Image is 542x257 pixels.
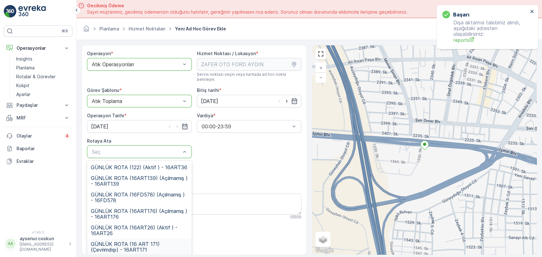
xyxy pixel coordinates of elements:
a: Yakınlaştır [316,63,325,73]
img: Google [314,246,335,254]
a: Bu bölgeyi Google Haritalar'da açın (yeni pencerede açılır) [314,246,335,254]
button: close [530,9,534,15]
img: logo_light-DOdMpM7g.png [18,5,46,18]
button: Operasyonlar [4,42,72,55]
label: Bitiş tarihi [197,87,219,93]
p: ⌘B [62,29,68,34]
span: GÜNLÜK ROTA (122) (Aktif ) - 16ART36 [91,164,187,170]
p: aysenur.coskun [20,235,65,242]
span: GÜNLÜK ROTA (16ART26) (Aktif ) - 16ART26 [91,225,188,236]
span: GÜNLÜK ROTA (16FD578) (Açılmamış ) - 16FD578 [91,192,188,203]
span: GÜNLÜK ROTA (16 ART 171) (Çevrimdışı) - 16ART171 [91,241,188,253]
a: Layers [316,232,330,246]
p: MRF [17,115,60,121]
h3: başarı [453,11,469,18]
span: + [319,65,322,70]
a: Uzaklaştır [316,73,325,82]
span: GÜNLÜK ROTA (16ART139) (Açılmamış ) - 16ART139 [91,175,188,187]
p: Paydaşlar [17,102,60,108]
label: Operasyon [87,51,111,56]
a: Kokpit [14,81,72,90]
input: ZAFER OTO FORD AYDIN [197,58,302,71]
h2: Görev Şablonu Yapılandırması [87,230,301,239]
a: Ana Sayfa [83,28,90,33]
div: AA [5,239,16,249]
a: Hizmet Noktaları [129,26,165,31]
button: MRF [4,112,72,124]
a: Ayarlar [14,90,72,99]
label: Operasyon Tarihi [87,113,124,118]
a: Planlama [14,63,72,72]
span: Servis noktası seçin veya haritada ad hoc nokta belirleyin. [197,72,302,82]
a: Raporlar [4,142,72,155]
label: Rotaya Ata [87,138,111,144]
label: Vardiya [197,113,213,118]
a: Rotalar & Görevler [14,72,72,81]
img: logo [4,5,17,18]
p: Insights [16,56,32,62]
button: Paydaşlar [4,99,72,112]
p: Planlama [16,65,35,71]
a: Evraklar [4,155,72,168]
label: Hizmet Noktası / Lokasyon [197,51,256,56]
p: Olaylar [17,133,61,139]
p: Raporlar [17,145,70,152]
p: 4 [66,133,69,138]
p: Rotalar & Görevler [16,74,56,80]
a: Insights [14,55,72,63]
span: Yeni Ad Hoc Görev Ekle [174,26,227,32]
span: − [319,74,323,80]
input: dd/mm/yyyy [197,95,302,107]
p: 0 / 500 [290,215,301,220]
p: Dışa aktarma talebiniz alındı, aşağıdaki adresten ulaşabilirsiniz: [442,20,528,43]
p: Evraklar [17,158,70,164]
a: Planlama [99,26,119,31]
a: Olaylar4 [4,130,72,142]
button: AAaysenur.coskun[EMAIL_ADDRESS][DOMAIN_NAME] [4,235,72,252]
a: reports [453,37,528,43]
p: Operasyonlar [17,45,60,51]
label: Görev Şablonu [87,87,119,93]
p: Kokpit [16,82,30,89]
input: dd/mm/yyyy [87,120,192,133]
span: Gecikmiş Ödeme [87,3,408,9]
span: GÜNLÜK ROTA (16ART176) (Açılmamış ) - 16ART176 [91,208,188,220]
h3: Adım 1: Atık Toplama [87,247,301,254]
a: View Fullscreen [316,49,325,59]
p: Ayarlar [16,91,30,98]
span: v 1.49.2 [4,230,72,234]
span: Sayın müşterimiz, gecikmiş ödemenizin olduğunu hatırlatır, gereğinin yapılmasını rica ederiz. Sor... [87,9,408,15]
p: [EMAIL_ADDRESS][DOMAIN_NAME] [20,242,65,252]
p: Seç [92,148,181,156]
